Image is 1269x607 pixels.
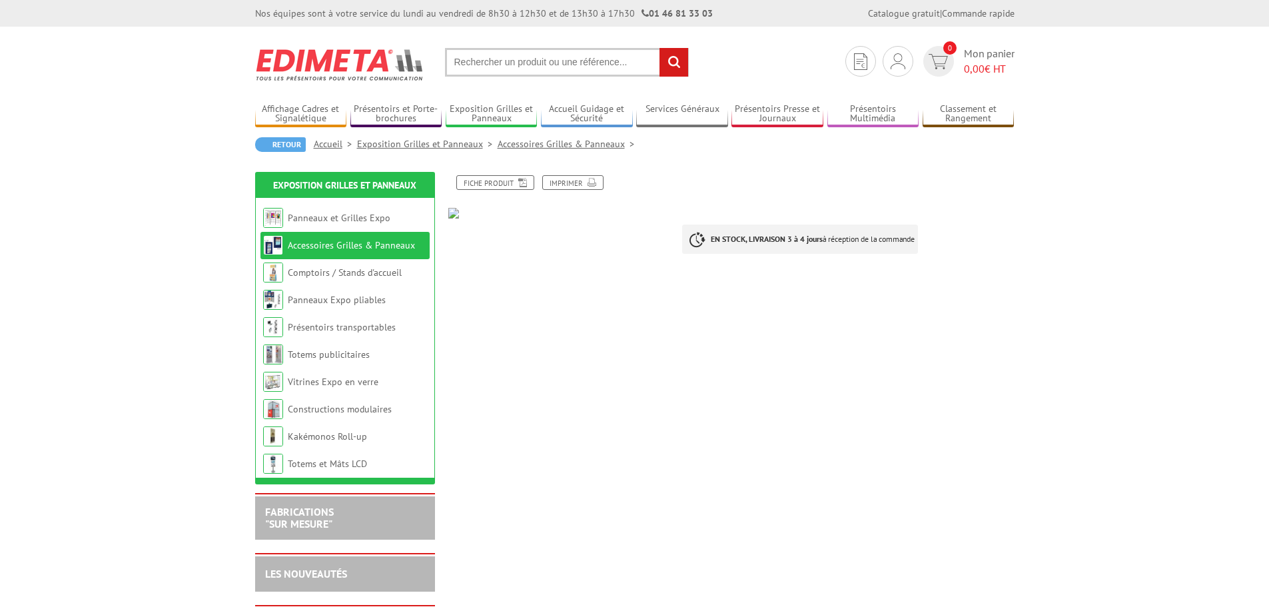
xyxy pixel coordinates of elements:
[288,403,392,415] a: Constructions modulaires
[255,40,425,89] img: Edimeta
[263,317,283,337] img: Présentoirs transportables
[542,175,604,190] a: Imprimer
[964,62,985,75] span: 0,00
[446,103,538,125] a: Exposition Grilles et Panneaux
[288,294,386,306] a: Panneaux Expo pliables
[265,567,347,580] a: LES NOUVEAUTÉS
[711,234,823,244] strong: EN STOCK, LIVRAISON 3 à 4 jours
[255,137,306,152] a: Retour
[288,321,396,333] a: Présentoirs transportables
[273,179,416,191] a: Exposition Grilles et Panneaux
[641,7,713,19] strong: 01 46 81 33 03
[265,505,334,530] a: FABRICATIONS"Sur Mesure"
[263,235,283,255] img: Accessoires Grilles & Panneaux
[288,430,367,442] a: Kakémonos Roll-up
[263,454,283,474] img: Totems et Mâts LCD
[929,54,948,69] img: devis rapide
[255,7,713,20] div: Nos équipes sont à votre service du lundi au vendredi de 8h30 à 12h30 et de 13h30 à 17h30
[923,103,1015,125] a: Classement et Rangement
[920,46,1015,77] a: devis rapide 0 Mon panier 0,00€ HT
[445,48,689,77] input: Rechercher un produit ou une référence...
[314,138,357,150] a: Accueil
[255,103,347,125] a: Affichage Cadres et Signalétique
[854,53,867,70] img: devis rapide
[891,53,905,69] img: devis rapide
[964,46,1015,77] span: Mon panier
[942,7,1015,19] a: Commande rapide
[498,138,639,150] a: Accessoires Grilles & Panneaux
[868,7,1015,20] div: |
[263,208,283,228] img: Panneaux et Grilles Expo
[288,376,378,388] a: Vitrines Expo en verre
[350,103,442,125] a: Présentoirs et Porte-brochures
[659,48,688,77] input: rechercher
[288,348,370,360] a: Totems publicitaires
[263,399,283,419] img: Constructions modulaires
[964,61,1015,77] span: € HT
[827,103,919,125] a: Présentoirs Multimédia
[541,103,633,125] a: Accueil Guidage et Sécurité
[731,103,823,125] a: Présentoirs Presse et Journaux
[263,426,283,446] img: Kakémonos Roll-up
[682,225,918,254] p: à réception de la commande
[636,103,728,125] a: Services Généraux
[263,344,283,364] img: Totems publicitaires
[868,7,940,19] a: Catalogue gratuit
[263,372,283,392] img: Vitrines Expo en verre
[288,458,367,470] a: Totems et Mâts LCD
[456,175,534,190] a: Fiche produit
[263,263,283,283] img: Comptoirs / Stands d'accueil
[357,138,498,150] a: Exposition Grilles et Panneaux
[288,267,402,279] a: Comptoirs / Stands d'accueil
[943,41,957,55] span: 0
[288,212,390,224] a: Panneaux et Grilles Expo
[288,239,415,251] a: Accessoires Grilles & Panneaux
[263,290,283,310] img: Panneaux Expo pliables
